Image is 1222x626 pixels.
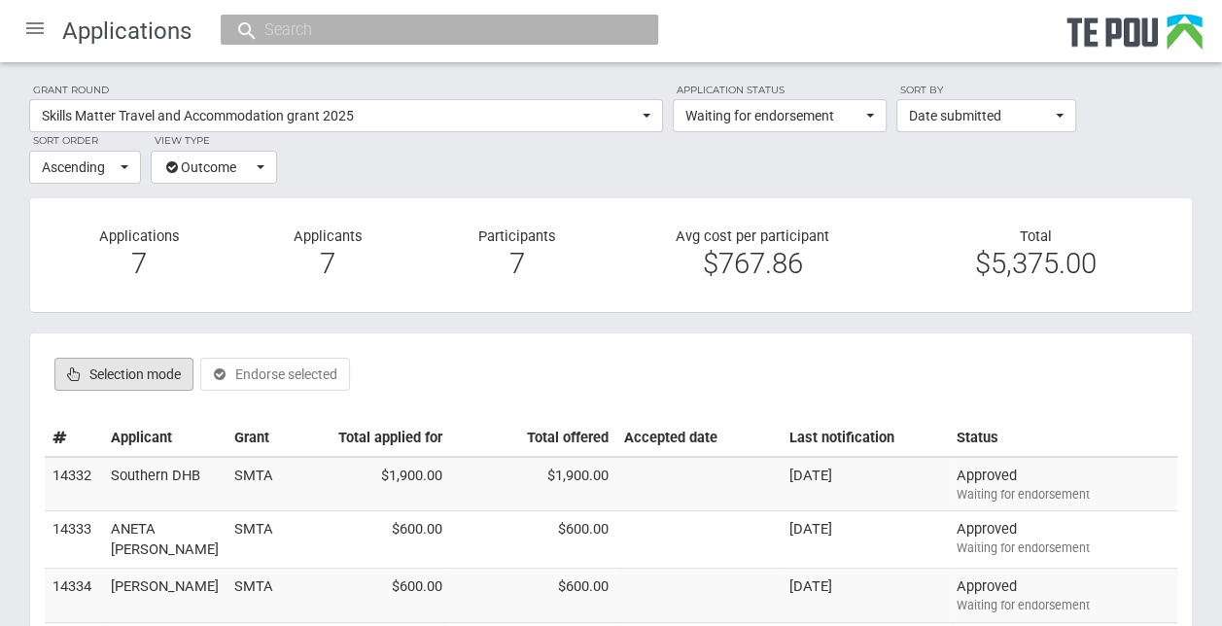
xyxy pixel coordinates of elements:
td: Approved [949,511,1177,569]
td: $600.00 [284,569,450,623]
span: Date submitted [909,106,1051,125]
td: [DATE] [782,569,949,623]
label: Selection mode [54,358,193,391]
td: Approved [949,569,1177,623]
span: Ascending [42,157,116,177]
span: Skills Matter Travel and Accommodation grant 2025 [42,106,638,125]
label: Sort order [29,132,141,150]
label: Grant round [29,82,663,99]
button: Outcome [151,151,277,184]
td: $1,900.00 [450,457,616,511]
span: Outcome [163,157,252,177]
td: $600.00 [284,511,450,569]
td: 14333 [45,511,103,569]
div: Applications [45,227,233,283]
div: Total [894,227,1177,273]
th: Grant [227,420,285,457]
td: [DATE] [782,511,949,569]
input: Search [259,19,601,40]
label: View type [151,132,277,150]
div: 7 [59,255,219,272]
div: Participants [422,227,611,283]
div: 7 [248,255,407,272]
span: Waiting for endorsement [685,106,861,125]
div: Waiting for endorsement [957,486,1170,504]
td: $600.00 [450,511,616,569]
button: Ascending [29,151,141,184]
th: Total applied for [284,420,450,457]
th: Total offered [450,420,616,457]
td: 14334 [45,569,103,623]
button: Skills Matter Travel and Accommodation grant 2025 [29,99,663,132]
th: Last notification [782,420,949,457]
th: Applicant [103,420,227,457]
button: Waiting for endorsement [673,99,887,132]
div: Avg cost per participant [611,227,893,283]
td: $600.00 [450,569,616,623]
div: Waiting for endorsement [957,597,1170,614]
td: SMTA [227,457,285,511]
label: Sort by [896,82,1076,99]
th: Status [949,420,1177,457]
td: $1,900.00 [284,457,450,511]
td: Southern DHB [103,457,227,511]
td: 14332 [45,457,103,511]
div: Applicants [233,227,422,283]
td: Approved [949,457,1177,511]
td: SMTA [227,569,285,623]
td: SMTA [227,511,285,569]
div: Waiting for endorsement [957,539,1170,557]
th: Accepted date [615,420,782,457]
label: Application status [673,82,887,99]
div: 7 [436,255,596,272]
button: Endorse selected [200,358,350,391]
td: [DATE] [782,457,949,511]
div: $767.86 [625,255,879,272]
td: [PERSON_NAME] [103,569,227,623]
td: ANETA [PERSON_NAME] [103,511,227,569]
button: Date submitted [896,99,1076,132]
div: $5,375.00 [909,255,1163,272]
